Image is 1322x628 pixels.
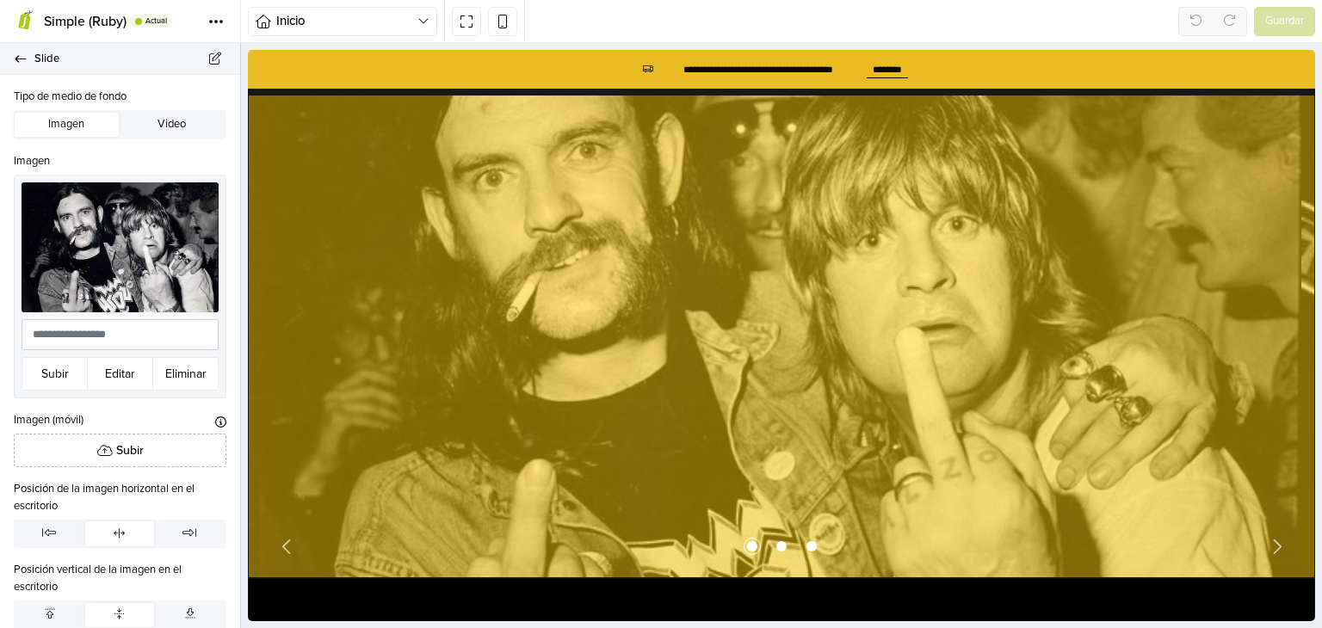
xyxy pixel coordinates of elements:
img: descarga%20%2814%29.jpeg [22,182,219,312]
span: Inicio [276,11,417,31]
span: Actual [145,17,167,25]
label: Imagen [14,153,50,170]
span: Simple (Ruby) [44,13,127,30]
button: Inicio [248,7,437,36]
button: Editar [87,357,153,391]
button: Previous slide [28,486,54,507]
label: Imagen (móvil) [14,412,83,429]
label: Posición de la imagen horizontal en el escritorio [14,481,226,514]
span: Subir [116,441,144,459]
label: Tipo de medio de fondo [14,89,127,106]
button: Subir [14,434,226,467]
button: Guardar [1254,7,1315,36]
span: Go to slide 2 [523,486,544,507]
button: Eliminar [152,357,219,391]
button: Imagen [15,113,119,137]
button: Next slide [1014,486,1040,507]
span: Guardar [1265,13,1304,30]
button: Subir [22,357,88,391]
span: Go to slide 3 [553,486,574,507]
span: Slide [34,46,219,71]
button: Video [120,113,225,137]
label: Posición vertical de la imagen en el escritorio [14,562,226,595]
div: 1 / 3 [1,46,1053,527]
span: Go to slide 1 [494,486,515,507]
